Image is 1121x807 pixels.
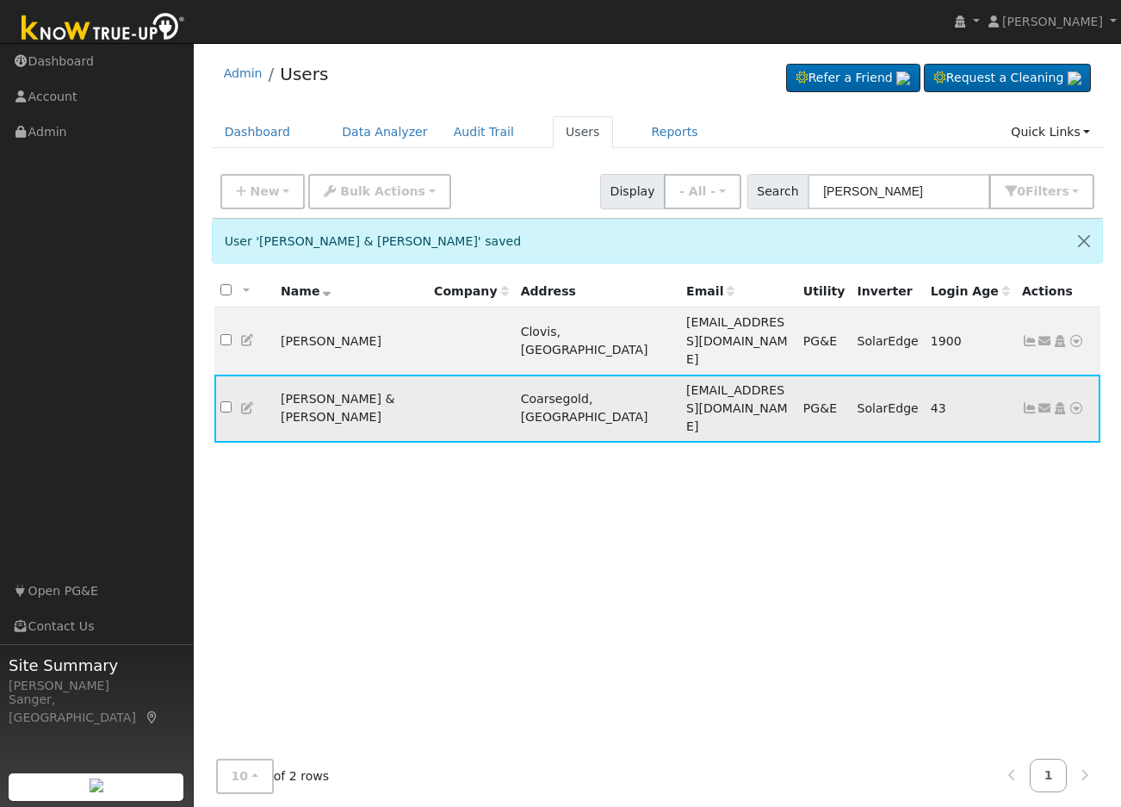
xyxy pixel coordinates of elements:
a: Other actions [1068,332,1084,351]
a: Login As [1052,334,1068,348]
span: Display [600,174,665,209]
a: Login As [1052,401,1068,415]
a: Show Graph [1022,334,1037,348]
div: Sanger, [GEOGRAPHIC_DATA] [9,691,184,727]
button: - All - [664,174,741,209]
td: [PERSON_NAME] & [PERSON_NAME] [275,375,428,442]
td: [PERSON_NAME] [275,307,428,375]
a: howser63@yahoo.com [1037,332,1053,351]
div: Utility [803,282,845,301]
button: New [220,174,306,209]
span: Bulk Actions [340,184,425,198]
span: [PERSON_NAME] [1002,15,1103,28]
a: Edit User [240,333,256,347]
span: s [1062,184,1068,198]
span: Site Summary [9,654,184,677]
span: SolarEdge [857,401,918,415]
a: Edit User [240,401,256,415]
a: Data Analyzer [329,116,441,148]
a: 1 [1030,759,1068,792]
span: Filter [1025,184,1069,198]
div: [PERSON_NAME] [9,677,184,695]
a: Request a Cleaning [924,64,1091,93]
div: Address [521,282,674,301]
input: Search [808,174,990,209]
td: Coarsegold, [GEOGRAPHIC_DATA] [515,375,680,442]
button: 0Filters [989,174,1094,209]
a: Users [553,116,613,148]
div: Inverter [857,282,918,301]
span: of 2 rows [216,759,330,794]
div: Actions [1022,282,1094,301]
span: Email [686,284,734,298]
img: retrieve [896,71,910,85]
span: Name [281,284,331,298]
a: Other actions [1068,400,1084,418]
button: 10 [216,759,274,794]
td: Clovis, [GEOGRAPHIC_DATA] [515,307,680,375]
span: 07/03/2020 2:02:02 PM [931,334,962,348]
button: Bulk Actions [308,174,450,209]
img: retrieve [90,779,103,792]
a: Users [280,64,328,84]
img: Know True-Up [13,9,194,48]
span: Search [747,174,808,209]
a: Audit Trail [441,116,527,148]
span: Company name [434,284,508,298]
span: Days since last login [931,284,1010,298]
span: PG&E [803,334,837,348]
a: Show Graph [1022,401,1037,415]
span: 10 [232,769,249,783]
a: Refer a Friend [786,64,920,93]
span: SolarEdge [857,334,918,348]
a: Quick Links [998,116,1103,148]
span: User '[PERSON_NAME] & [PERSON_NAME]' saved [225,234,521,248]
span: [EMAIL_ADDRESS][DOMAIN_NAME] [686,383,788,433]
a: Dashboard [212,116,304,148]
a: Admin [224,66,263,80]
button: Close [1066,220,1102,262]
a: daventhel@netptc.net [1037,400,1053,418]
span: [EMAIL_ADDRESS][DOMAIN_NAME] [686,315,788,365]
a: Reports [639,116,711,148]
span: PG&E [803,401,837,415]
span: New [250,184,279,198]
span: 08/03/2025 7:48:01 AM [931,401,946,415]
a: Map [145,711,160,724]
img: retrieve [1068,71,1081,85]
